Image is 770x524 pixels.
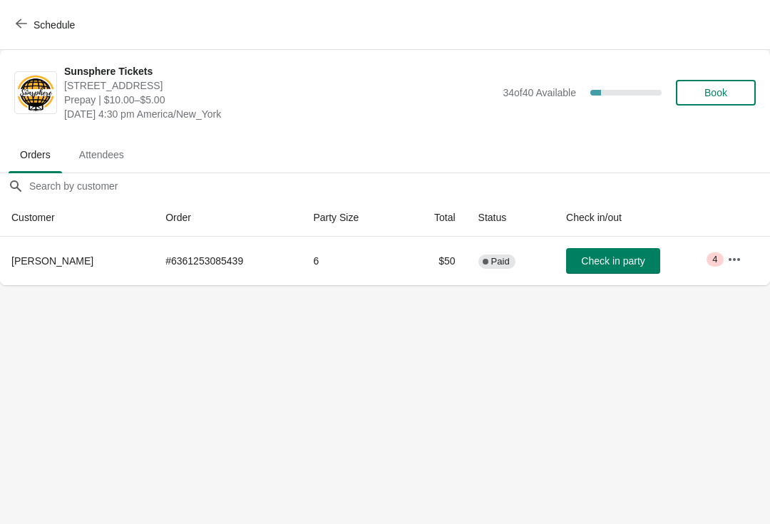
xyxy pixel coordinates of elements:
button: Check in party [566,248,660,274]
span: Attendees [68,142,135,168]
span: [PERSON_NAME] [11,255,93,267]
span: Prepay | $10.00–$5.00 [64,93,496,107]
span: Book [704,87,727,98]
span: 4 [712,254,717,265]
button: Book [676,80,756,106]
span: Check in party [581,255,645,267]
span: Sunsphere Tickets [64,64,496,78]
td: 6 [302,237,402,285]
span: Orders [9,142,62,168]
th: Total [402,199,466,237]
span: 34 of 40 Available [503,87,576,98]
span: [DATE] 4:30 pm America/New_York [64,107,496,121]
span: [STREET_ADDRESS] [64,78,496,93]
td: # 6361253085439 [154,237,302,285]
span: Paid [491,256,510,267]
button: Schedule [7,12,86,38]
th: Check in/out [555,199,716,237]
th: Party Size [302,199,402,237]
td: $50 [402,237,466,285]
th: Status [467,199,555,237]
img: Sunsphere Tickets [15,73,56,113]
span: Schedule [34,19,75,31]
th: Order [154,199,302,237]
input: Search by customer [29,173,770,199]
